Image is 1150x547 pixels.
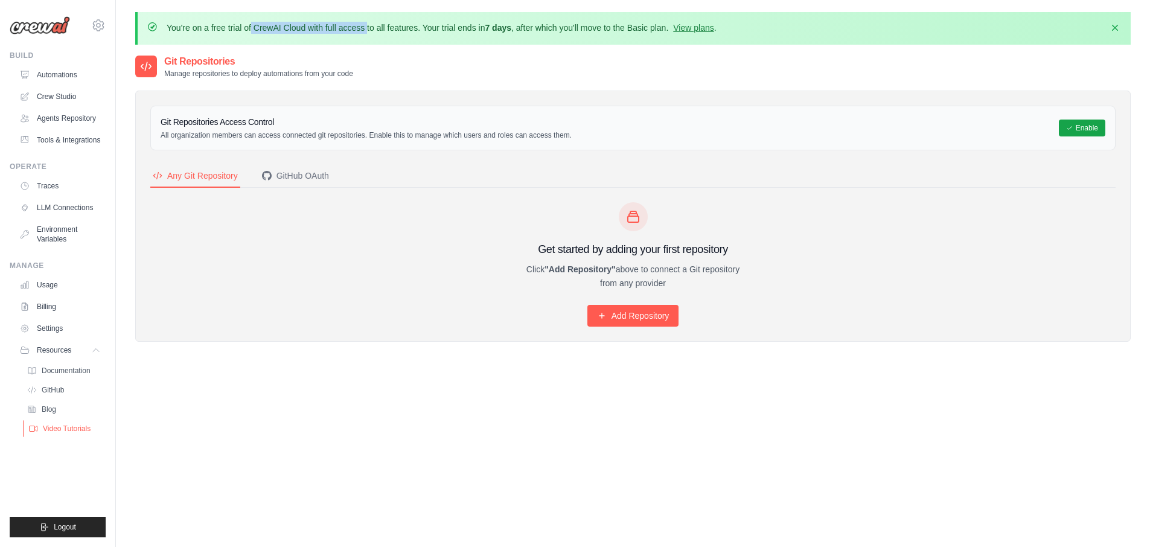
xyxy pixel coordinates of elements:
[42,405,56,414] span: Blog
[14,341,106,360] button: Resources
[164,54,353,69] h2: Git Repositories
[14,65,106,85] a: Automations
[14,87,106,106] a: Crew Studio
[10,261,106,270] div: Manage
[14,275,106,295] a: Usage
[485,23,511,33] strong: 7 days
[43,424,91,433] span: Video Tutorials
[14,198,106,217] a: LLM Connections
[22,382,106,398] a: GitHub
[37,345,71,355] span: Resources
[14,109,106,128] a: Agents Repository
[150,165,240,188] button: Any Git Repository
[14,297,106,316] a: Billing
[10,16,70,34] img: Logo
[164,69,353,78] p: Manage repositories to deploy automations from your code
[22,401,106,418] a: Blog
[587,305,679,327] a: Add Repository
[10,517,106,537] button: Logout
[150,165,1116,188] nav: Tabs
[161,130,572,140] p: All organization members can access connected git repositories. Enable this to manage which users...
[10,51,106,60] div: Build
[545,264,616,274] strong: "Add Repository"
[14,319,106,338] a: Settings
[1059,120,1105,136] button: Enable
[517,241,749,258] h3: Get started by adding your first repository
[673,23,714,33] a: View plans
[23,420,107,437] a: Video Tutorials
[14,176,106,196] a: Traces
[260,165,331,188] button: GitHub OAuth
[22,362,106,379] a: Documentation
[54,522,76,532] span: Logout
[517,263,749,290] p: Click above to connect a Git repository from any provider
[167,22,717,34] p: You're on a free trial of CrewAI Cloud with full access to all features. Your trial ends in , aft...
[42,385,64,395] span: GitHub
[14,130,106,150] a: Tools & Integrations
[42,366,91,376] span: Documentation
[161,116,572,128] h3: Git Repositories Access Control
[14,220,106,249] a: Environment Variables
[153,170,238,182] div: Any Git Repository
[10,162,106,171] div: Operate
[262,170,329,182] div: GitHub OAuth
